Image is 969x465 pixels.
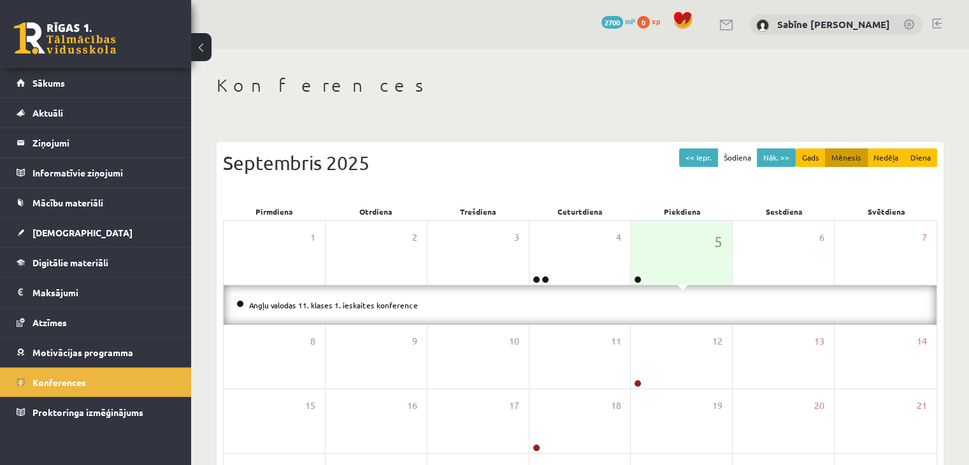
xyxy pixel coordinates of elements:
[32,278,175,307] legend: Maksājumi
[223,148,937,177] div: Septembris 2025
[904,148,937,167] button: Diena
[922,231,927,245] span: 7
[819,231,824,245] span: 6
[17,68,175,97] a: Sākums
[917,399,927,413] span: 21
[796,148,826,167] button: Gads
[712,399,722,413] span: 19
[712,334,722,348] span: 12
[835,203,937,220] div: Svētdiena
[825,148,868,167] button: Mēnesis
[32,197,103,208] span: Mācību materiāli
[32,347,133,358] span: Motivācijas programma
[32,107,63,118] span: Aktuāli
[249,300,418,310] a: Angļu valodas 11. klases 1. ieskaites konference
[652,16,660,26] span: xp
[601,16,635,26] a: 2700 mP
[917,334,927,348] span: 14
[17,248,175,277] a: Digitālie materiāli
[17,397,175,427] a: Proktoringa izmēģinājums
[407,399,417,413] span: 16
[529,203,631,220] div: Ceturtdiena
[32,77,65,89] span: Sākums
[610,399,621,413] span: 18
[310,231,315,245] span: 1
[757,148,796,167] button: Nāk. >>
[777,18,890,31] a: Sabīne [PERSON_NAME]
[756,19,769,32] img: Sabīne Kate Bramane
[601,16,623,29] span: 2700
[637,16,666,26] a: 0 xp
[32,406,143,418] span: Proktoringa izmēģinājums
[325,203,427,220] div: Otrdiena
[514,231,519,245] span: 3
[217,75,944,96] h1: Konferences
[733,203,835,220] div: Sestdiena
[32,128,175,157] legend: Ziņojumi
[32,317,67,328] span: Atzīmes
[17,338,175,367] a: Motivācijas programma
[223,203,325,220] div: Pirmdiena
[32,376,86,388] span: Konferences
[32,227,133,238] span: [DEMOGRAPHIC_DATA]
[631,203,733,220] div: Piekdiena
[867,148,905,167] button: Nedēļa
[412,231,417,245] span: 2
[814,399,824,413] span: 20
[310,334,315,348] span: 8
[17,98,175,127] a: Aktuāli
[17,128,175,157] a: Ziņojumi
[17,218,175,247] a: [DEMOGRAPHIC_DATA]
[610,334,621,348] span: 11
[814,334,824,348] span: 13
[32,158,175,187] legend: Informatīvie ziņojumi
[509,334,519,348] span: 10
[17,278,175,307] a: Maksājumi
[637,16,650,29] span: 0
[714,231,722,252] span: 5
[717,148,757,167] button: Šodiena
[412,334,417,348] span: 9
[427,203,529,220] div: Trešdiena
[17,188,175,217] a: Mācību materiāli
[625,16,635,26] span: mP
[17,308,175,337] a: Atzīmes
[17,158,175,187] a: Informatīvie ziņojumi
[615,231,621,245] span: 4
[679,148,718,167] button: << Iepr.
[305,399,315,413] span: 15
[509,399,519,413] span: 17
[32,257,108,268] span: Digitālie materiāli
[17,368,175,397] a: Konferences
[14,22,116,54] a: Rīgas 1. Tālmācības vidusskola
